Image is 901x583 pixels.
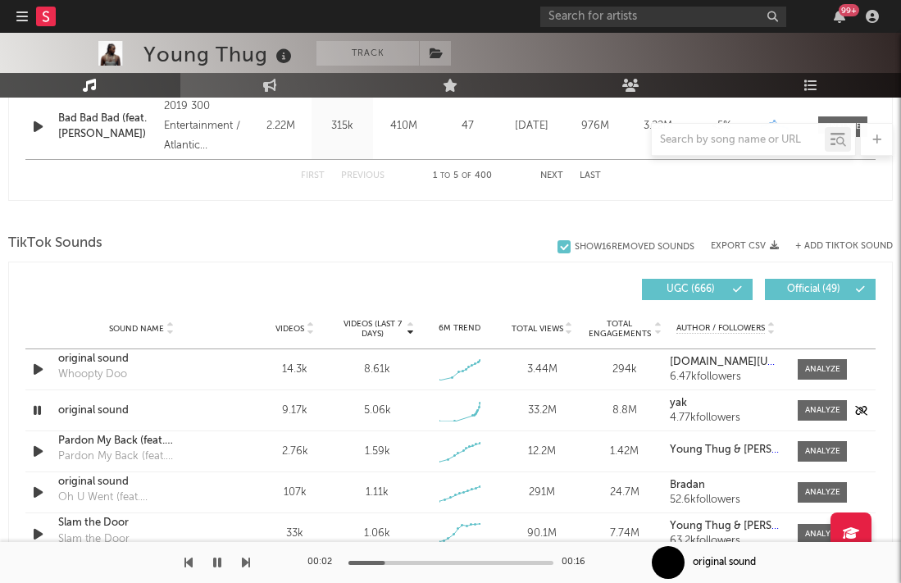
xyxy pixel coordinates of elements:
[567,118,622,134] div: 976M
[588,526,662,542] div: 7.74M
[642,279,753,300] button: UGC(666)
[670,412,781,424] div: 4.77k followers
[307,553,340,572] div: 00:02
[58,433,225,449] a: Pardon My Back (feat. [PERSON_NAME])
[258,444,333,460] div: 2.76k
[364,403,391,419] div: 5.06k
[462,172,471,180] span: of
[779,242,893,251] button: + Add TikTok Sound
[588,362,662,378] div: 294k
[58,449,225,465] div: Pardon My Back (feat. [PERSON_NAME])
[58,515,225,531] a: Slam the Door
[676,323,765,334] span: Author / Followers
[366,485,389,501] div: 1.11k
[540,171,563,180] button: Next
[562,553,594,572] div: 00:16
[377,118,430,134] div: 410M
[670,535,781,547] div: 63.2k followers
[670,521,828,531] strong: Young Thug & [PERSON_NAME]
[58,111,156,143] a: Bad Bad Bad (feat. [PERSON_NAME])
[258,526,333,542] div: 33k
[652,134,825,147] input: Search by song name or URL
[341,171,385,180] button: Previous
[795,242,893,251] button: + Add TikTok Sound
[8,234,102,253] span: TikTok Sounds
[540,7,786,27] input: Search for artists
[505,362,580,378] div: 3.44M
[580,171,601,180] button: Last
[258,403,333,419] div: 9.17k
[58,531,130,548] div: Slam the Door
[504,118,559,134] div: [DATE]
[505,444,580,460] div: 12.2M
[694,118,749,134] div: <5%
[588,444,662,460] div: 1.42M
[505,526,580,542] div: 90.1M
[693,555,756,570] div: original sound
[254,118,307,134] div: 2.22M
[301,171,325,180] button: First
[58,367,127,383] div: Whoopty Doo
[58,403,225,419] a: original sound
[575,242,694,253] div: Show 16 Removed Sounds
[670,357,783,367] strong: [DOMAIN_NAME][URL]
[630,118,685,134] div: 3.22M
[765,279,876,300] button: Official(49)
[776,285,851,294] span: Official ( 49 )
[670,480,705,490] strong: Bradan
[58,351,225,367] a: original sound
[440,172,450,180] span: to
[653,285,728,294] span: UGC ( 666 )
[711,241,779,251] button: Export CSV
[670,444,828,455] strong: Young Thug & [PERSON_NAME]
[340,319,405,339] span: Videos (last 7 days)
[439,118,496,134] div: 47
[505,485,580,501] div: 291M
[417,166,507,186] div: 1 5 400
[58,474,225,490] a: original sound
[670,371,781,383] div: 6.47k followers
[670,521,781,532] a: Young Thug & [PERSON_NAME]
[839,4,859,16] div: 99 +
[364,362,390,378] div: 8.61k
[364,526,390,542] div: 1.06k
[365,444,390,460] div: 1.59k
[670,357,781,368] a: [DOMAIN_NAME][URL]
[670,398,781,409] a: yak
[258,362,333,378] div: 14.3k
[505,403,580,419] div: 33.2M
[258,485,333,501] div: 107k
[588,319,653,339] span: Total Engagements
[670,398,687,408] strong: yak
[588,403,662,419] div: 8.8M
[58,490,225,506] div: Oh U Went (feat. [PERSON_NAME])
[588,485,662,501] div: 24.7M
[109,324,164,334] span: Sound Name
[512,324,563,334] span: Total Views
[834,10,845,23] button: 99+
[670,480,781,491] a: Bradan
[670,494,781,506] div: 52.6k followers
[275,324,304,334] span: Videos
[423,322,498,335] div: 6M Trend
[143,41,296,68] div: Young Thug
[670,444,781,456] a: Young Thug & [PERSON_NAME]
[316,118,369,134] div: 315k
[316,41,419,66] button: Track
